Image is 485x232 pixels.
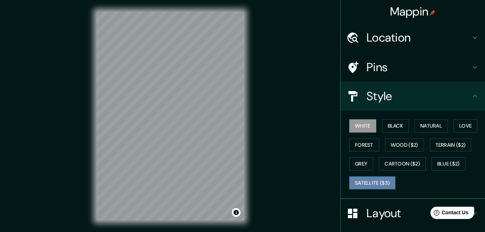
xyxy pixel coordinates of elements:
[390,4,436,19] h4: Mappin
[367,206,471,220] h4: Layout
[415,119,448,133] button: Natural
[421,204,477,224] iframe: Help widget launcher
[385,138,424,152] button: Wood ($2)
[367,89,471,103] h4: Style
[367,30,471,45] h4: Location
[341,199,485,228] div: Layout
[96,12,244,220] canvas: Map
[349,176,395,190] button: Satellite ($3)
[430,138,472,152] button: Terrain ($2)
[341,23,485,52] div: Location
[379,157,426,171] button: Cartoon ($2)
[367,60,471,74] h4: Pins
[382,119,409,133] button: Black
[341,53,485,82] div: Pins
[349,138,379,152] button: Forest
[432,157,465,171] button: Blue ($2)
[349,119,376,133] button: White
[349,157,373,171] button: Grey
[341,82,485,111] div: Style
[430,10,436,16] img: pin-icon.png
[454,119,477,133] button: Love
[232,208,241,217] button: Toggle attribution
